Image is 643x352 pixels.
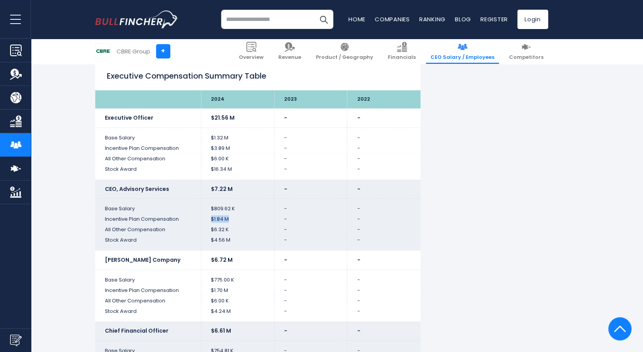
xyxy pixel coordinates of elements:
td: - [347,143,420,154]
b: - [357,256,360,264]
img: CBRE logo [96,44,110,58]
a: Login [517,10,548,29]
b: Executive Officer [105,114,153,122]
td: - [274,296,347,306]
td: $4.24 M [201,306,274,322]
td: - [347,127,420,143]
td: - [347,199,420,214]
b: $21.56 M [211,114,235,122]
td: Base Salary [95,270,201,285]
td: - [347,225,420,235]
td: - [274,270,347,285]
td: - [347,235,420,251]
b: CEO, Advisory Services [105,185,169,193]
a: Revenue [274,39,306,64]
a: Financials [383,39,420,64]
td: - [274,306,347,322]
td: Base Salary [95,199,201,214]
a: Go to homepage [95,10,178,28]
b: - [284,114,287,122]
td: $1.84 M [201,214,274,225]
td: - [347,306,420,322]
a: Ranking [419,15,446,23]
td: - [274,154,347,164]
td: All Other Compensation [95,225,201,235]
b: $7.22 M [211,185,233,193]
b: [PERSON_NAME] Company [105,256,180,264]
td: Stock Award [95,306,201,322]
td: $775.00 K [201,270,274,285]
span: Overview [239,54,264,61]
button: Search [314,10,333,29]
td: Stock Award [95,235,201,251]
td: $1.70 M [201,285,274,296]
td: $6.00 K [201,296,274,306]
td: - [274,235,347,251]
a: Blog [455,15,471,23]
h2: Executive Compensation Summary Table [107,70,409,82]
td: - [347,296,420,306]
b: - [284,256,287,264]
td: - [347,285,420,296]
td: $1.32 M [201,127,274,143]
th: 2024 [201,90,274,108]
b: - [357,185,360,193]
th: 2023 [274,90,347,108]
b: Chief Financial Officer [105,327,168,335]
b: - [357,327,360,335]
td: $16.34 M [201,164,274,180]
td: All Other Compensation [95,154,201,164]
span: Financials [388,54,416,61]
td: - [347,154,420,164]
b: $6.72 M [211,256,233,264]
a: + [156,44,170,58]
td: Incentive Plan Compensation [95,143,201,154]
span: Product / Geography [316,54,373,61]
a: Home [348,15,365,23]
td: Stock Award [95,164,201,180]
th: 2022 [347,90,420,108]
span: Revenue [278,54,301,61]
td: $809.62 K [201,199,274,214]
b: - [284,185,287,193]
td: - [274,143,347,154]
td: - [274,225,347,235]
div: CBRE Group [117,47,150,56]
td: $4.56 M [201,235,274,251]
td: - [347,214,420,225]
b: - [284,327,287,335]
td: Base Salary [95,127,201,143]
td: $3.89 M [201,143,274,154]
a: CEO Salary / Employees [426,39,499,64]
a: Product / Geography [311,39,378,64]
a: Overview [234,39,268,64]
td: - [274,214,347,225]
b: $6.61 M [211,327,231,335]
td: - [347,164,420,180]
td: - [274,164,347,180]
span: Competitors [509,54,544,61]
td: All Other Compensation [95,296,201,306]
td: - [347,270,420,285]
td: - [274,199,347,214]
a: Register [480,15,508,23]
td: - [274,127,347,143]
td: Incentive Plan Compensation [95,285,201,296]
span: CEO Salary / Employees [430,54,494,61]
a: Companies [375,15,410,23]
a: Competitors [504,39,548,64]
td: - [274,285,347,296]
b: - [357,114,360,122]
td: Incentive Plan Compensation [95,214,201,225]
td: $6.00 K [201,154,274,164]
img: bullfincher logo [95,10,178,28]
td: $6.32 K [201,225,274,235]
